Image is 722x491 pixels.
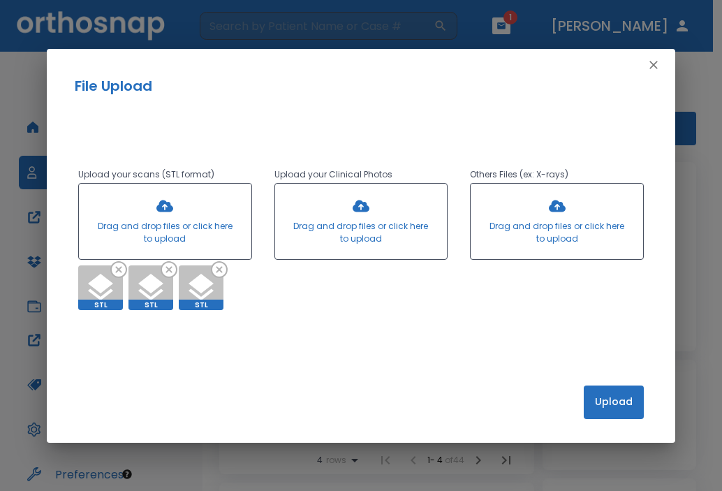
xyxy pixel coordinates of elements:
span: STL [128,300,173,310]
span: STL [179,300,223,310]
p: Upload your Clinical Photos [274,166,448,183]
button: Upload [584,386,644,419]
span: STL [78,300,123,310]
p: Others Files (ex: X-rays) [470,166,644,183]
p: Upload your scans (STL format) [78,166,252,183]
h2: File Upload [75,75,647,96]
